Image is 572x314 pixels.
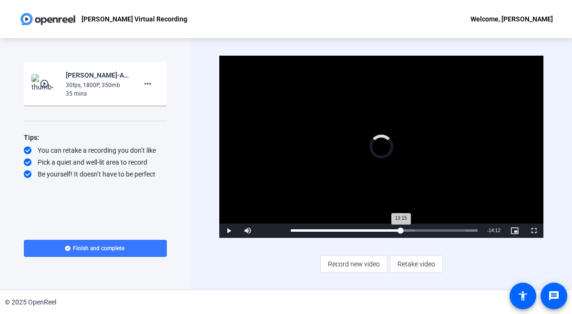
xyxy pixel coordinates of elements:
[31,74,60,93] img: thumb-nail
[66,81,130,89] div: 30fps, 1800P, 350mb
[487,228,489,233] span: -
[219,56,543,238] div: Video Player
[524,224,543,238] button: Fullscreen
[238,224,257,238] button: Mute
[19,10,77,29] img: OpenReel logo
[66,69,130,81] div: [PERSON_NAME]-ANPL6325-[PERSON_NAME]-s Virtual Recording-1756235774408-screen
[5,297,56,307] div: © 2025 OpenReel
[328,255,380,273] span: Record new video
[24,240,167,257] button: Finish and complete
[548,290,560,302] mat-icon: message
[73,245,124,252] span: Finish and complete
[517,290,529,302] mat-icon: accessibility
[470,13,553,25] div: Welcome, [PERSON_NAME]
[219,224,238,238] button: Play
[398,255,435,273] span: Retake video
[291,229,478,232] div: Progress Bar
[82,13,187,25] p: [PERSON_NAME] Virtual Recording
[390,255,443,273] button: Retake video
[24,132,167,143] div: Tips:
[505,224,524,238] button: Picture-in-Picture
[24,157,167,167] div: Pick a quiet and well-lit area to record
[66,89,130,98] div: 35 mins
[24,146,167,155] div: You can retake a recording you don’t like
[40,79,51,88] mat-icon: play_circle_outline
[24,169,167,179] div: Be yourself! It doesn’t have to be perfect
[489,228,500,233] span: 14:12
[320,255,388,273] button: Record new video
[142,78,153,89] mat-icon: more_horiz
